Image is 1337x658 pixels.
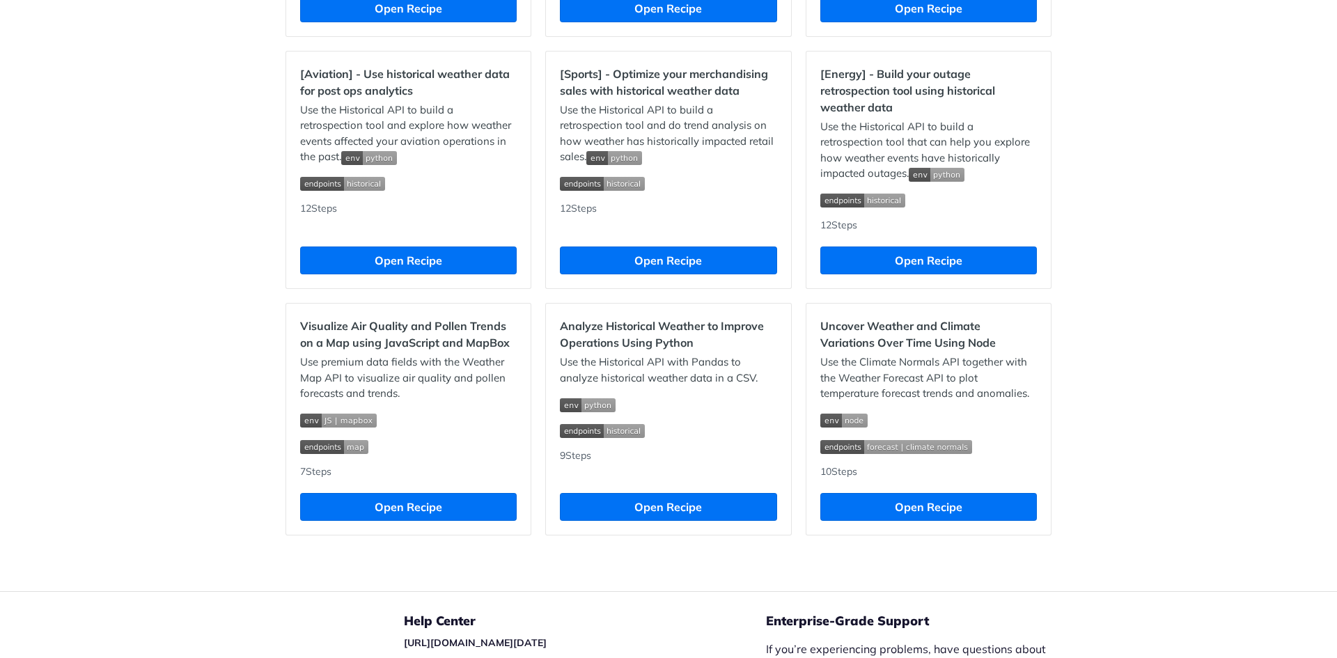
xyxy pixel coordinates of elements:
a: [URL][DOMAIN_NAME][DATE] [404,636,547,649]
p: Use the Climate Normals API together with the Weather Forecast API to plot temperature forecast t... [820,354,1037,402]
button: Open Recipe [300,493,517,521]
h2: Visualize Air Quality and Pollen Trends on a Map using JavaScript and MapBox [300,318,517,351]
img: env [341,151,397,165]
h2: [Sports] - Optimize your merchandising sales with historical weather data [560,65,776,99]
div: 7 Steps [300,464,517,479]
h2: [Energy] - Build your outage retrospection tool using historical weather data [820,65,1037,116]
button: Open Recipe [560,493,776,521]
img: endpoint [300,177,385,191]
span: Expand image [820,412,1037,428]
span: Expand image [820,438,1037,454]
h2: Analyze Historical Weather to Improve Operations Using Python [560,318,776,351]
p: Use the Historical API to build a retrospection tool that can help you explore how weather events... [820,119,1037,182]
button: Open Recipe [820,246,1037,274]
span: Expand image [300,175,517,191]
h2: Uncover Weather and Climate Variations Over Time Using Node [820,318,1037,351]
h2: [Aviation] - Use historical weather data for post ops analytics [300,65,517,99]
button: Open Recipe [300,246,517,274]
span: Expand image [560,175,776,191]
span: Expand image [300,438,517,454]
span: Expand image [586,150,642,163]
img: env [909,168,964,182]
div: 12 Steps [820,218,1037,233]
p: Use premium data fields with the Weather Map API to visualize air quality and pollen forecasts an... [300,354,517,402]
span: Expand image [560,423,776,439]
button: Open Recipe [560,246,776,274]
img: endpoint [820,440,972,454]
img: env [586,151,642,165]
p: Use the Historical API with Pandas to analyze historical weather data in a CSV. [560,354,776,386]
div: 10 Steps [820,464,1037,479]
img: endpoint [300,440,368,454]
img: endpoint [820,194,905,207]
div: 12 Steps [560,201,776,233]
div: 12 Steps [300,201,517,233]
p: Use the Historical API to build a retrospection tool and explore how weather events affected your... [300,102,517,165]
span: Expand image [300,412,517,428]
button: Open Recipe [820,493,1037,521]
img: endpoint [560,424,645,438]
h5: Enterprise-Grade Support [766,613,1092,629]
span: Expand image [909,166,964,180]
img: endpoint [560,177,645,191]
img: env [300,414,377,428]
span: Expand image [341,150,397,163]
div: 9 Steps [560,448,776,479]
span: Expand image [560,396,776,412]
h5: Help Center [404,613,766,629]
img: env [820,414,868,428]
span: Expand image [820,192,1037,208]
p: Use the Historical API to build a retrospection tool and do trend analysis on how weather has his... [560,102,776,165]
img: env [560,398,616,412]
